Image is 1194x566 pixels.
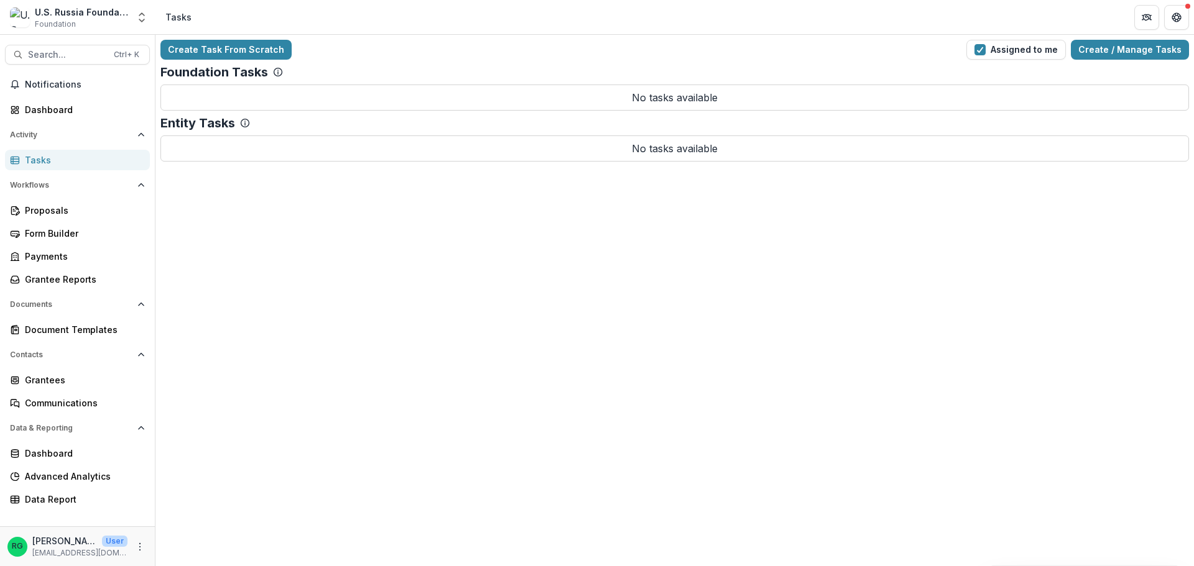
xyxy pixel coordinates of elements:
[25,396,140,409] div: Communications
[5,269,150,290] a: Grantee Reports
[25,493,140,506] div: Data Report
[10,181,132,189] span: Workflows
[28,50,106,60] span: Search...
[25,227,140,240] div: Form Builder
[160,135,1189,162] p: No tasks available
[25,204,140,217] div: Proposals
[25,103,140,116] div: Dashboard
[32,534,97,547] p: [PERSON_NAME]
[25,273,140,286] div: Grantee Reports
[1071,40,1189,60] a: Create / Manage Tasks
[5,345,150,365] button: Open Contacts
[35,6,128,19] div: U.S. Russia Foundation
[35,19,76,30] span: Foundation
[10,300,132,309] span: Documents
[5,370,150,390] a: Grantees
[160,84,1189,111] p: No tasks available
[5,466,150,486] a: Advanced Analytics
[5,75,150,94] button: Notifications
[5,125,150,145] button: Open Activity
[1134,5,1159,30] button: Partners
[5,393,150,413] a: Communications
[25,250,140,263] div: Payments
[10,130,132,139] span: Activity
[25,447,140,460] div: Dashboard
[133,5,150,30] button: Open entity switcher
[102,536,127,547] p: User
[10,424,132,432] span: Data & Reporting
[5,294,150,314] button: Open Documents
[966,40,1066,60] button: Assigned to me
[5,489,150,509] a: Data Report
[5,200,150,221] a: Proposals
[5,150,150,170] a: Tasks
[1164,5,1189,30] button: Get Help
[10,350,132,359] span: Contacts
[5,246,150,267] a: Payments
[5,418,150,438] button: Open Data & Reporting
[25,153,140,167] div: Tasks
[25,470,140,483] div: Advanced Analytics
[5,99,150,120] a: Dashboard
[5,175,150,195] button: Open Workflows
[25,373,140,386] div: Grantees
[25,323,140,336] div: Document Templates
[5,223,150,244] a: Form Builder
[132,539,147,554] button: More
[160,116,235,130] p: Entity Tasks
[10,7,30,27] img: U.S. Russia Foundation
[160,65,268,80] p: Foundation Tasks
[165,11,192,24] div: Tasks
[5,319,150,340] a: Document Templates
[160,8,197,26] nav: breadcrumb
[32,547,127,559] p: [EMAIL_ADDRESS][DOMAIN_NAME]
[111,48,142,62] div: Ctrl + K
[12,542,23,550] div: Ruslan Garipov
[25,80,145,90] span: Notifications
[5,45,150,65] button: Search...
[5,443,150,463] a: Dashboard
[160,40,292,60] a: Create Task From Scratch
